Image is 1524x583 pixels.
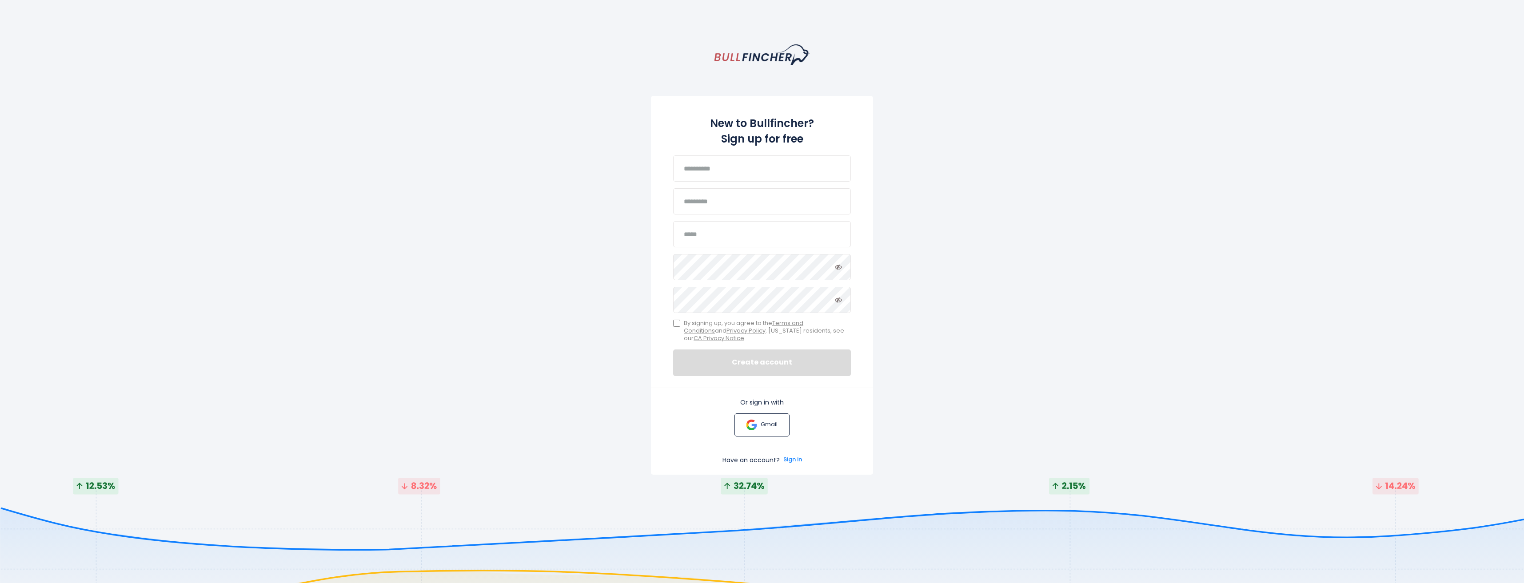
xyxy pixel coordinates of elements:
p: Or sign in with [673,398,851,406]
i: Toggle password visibility [835,263,842,270]
span: By signing up, you agree to the and . [US_STATE] residents, see our . [684,320,851,342]
p: Have an account? [722,456,780,464]
a: Terms and Conditions [684,319,803,335]
a: Gmail [734,413,789,436]
input: By signing up, you agree to theTerms and ConditionsandPrivacy Policy. [US_STATE] residents, see o... [673,320,680,327]
a: CA Privacy Notice [694,334,744,342]
p: Gmail [761,421,778,428]
h2: New to Bullfincher? Sign up for free [673,115,851,147]
a: homepage [714,44,810,65]
a: Sign in [783,456,802,464]
button: Create account [673,349,851,376]
a: Privacy Policy [726,326,766,335]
